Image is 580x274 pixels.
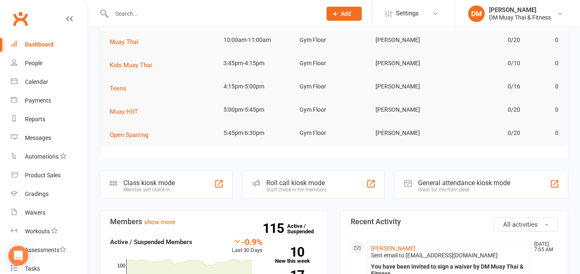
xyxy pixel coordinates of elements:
a: 115Active / Suspended [287,217,324,240]
span: Add [341,10,351,17]
a: Calendar [11,73,88,91]
div: Great for the front desk [418,187,511,193]
div: Product Sales [25,172,61,179]
td: 4:15pm-5:00pm [220,77,296,96]
div: Gradings [25,191,49,197]
td: Gym Floor [296,100,372,120]
div: Dashboard [25,41,54,48]
div: General attendance kiosk mode [418,179,511,187]
a: Workouts [11,222,88,241]
div: [PERSON_NAME] [489,6,551,14]
div: DM [468,5,485,22]
a: show more [144,218,175,226]
div: Payments [25,97,51,104]
div: Assessments [25,247,66,253]
td: 0/20 [448,123,524,143]
div: Workouts [25,228,50,235]
span: Muay HIIT [110,108,138,115]
td: 0/10 [448,54,524,73]
button: All activities [494,218,558,232]
td: 0 [524,77,563,96]
a: Reports [11,110,88,129]
a: People [11,54,88,73]
a: Waivers [11,203,88,222]
div: Automations [25,153,59,160]
span: Settings [396,4,419,23]
div: DM Muay Thai & Fitness [489,14,551,21]
a: 10New this week [275,247,317,264]
td: Gym Floor [296,77,372,96]
a: Payments [11,91,88,110]
td: 10:00am-11:00am [220,30,296,50]
td: [PERSON_NAME] [372,77,448,96]
div: Calendar [25,78,48,85]
a: [PERSON_NAME] [371,245,415,252]
td: 0/20 [448,100,524,120]
td: 5:45pm-6:30pm [220,123,296,143]
strong: 115 [263,222,287,235]
a: Automations [11,147,88,166]
div: -0.9% [232,237,263,246]
strong: 10 [275,246,304,258]
div: Messages [25,135,51,141]
div: People [25,60,42,66]
td: [PERSON_NAME] [372,54,448,73]
td: 5:00pm-5:45pm [220,100,296,120]
td: [PERSON_NAME] [372,30,448,50]
div: Waivers [25,209,45,216]
td: [PERSON_NAME] [372,123,448,143]
span: Sent email to [EMAIL_ADDRESS][DOMAIN_NAME] [371,252,498,259]
td: 0/16 [448,77,524,96]
td: [PERSON_NAME] [372,100,448,120]
span: Kids Muay Thai [110,61,152,69]
div: Staff check-in for members [266,187,327,193]
button: Open Sparring [110,130,154,140]
td: 0/20 [448,30,524,50]
div: Tasks [25,265,40,272]
strong: Active / Suspended Members [110,238,192,246]
span: All activities [503,221,538,228]
td: Gym Floor [296,123,372,143]
td: Gym Floor [296,54,372,73]
div: Reports [25,116,45,122]
td: 0 [524,30,563,50]
div: Class kiosk mode [123,179,175,187]
td: 0 [524,123,563,143]
input: Search... [109,8,316,20]
td: 3:45pm-4:15pm [220,54,296,73]
a: Assessments [11,241,88,259]
td: Gym Floor [296,30,372,50]
span: Muay Thai [110,38,138,46]
td: 0 [524,100,563,120]
div: Last 30 Days [232,237,263,255]
div: Roll call kiosk mode [266,179,327,187]
a: Messages [11,129,88,147]
button: Add [327,7,362,21]
h3: Members [110,218,317,226]
h3: Recent Activity [351,218,558,226]
button: Kids Muay Thai [110,60,158,70]
a: Gradings [11,185,88,203]
span: Teens [110,85,126,92]
button: Muay HIIT [110,107,144,117]
button: Teens [110,83,132,93]
td: 0 [524,54,563,73]
a: Dashboard [11,35,88,54]
time: [DATE] 7:05 AM [530,242,558,252]
div: Open Intercom Messenger [8,246,28,266]
a: Clubworx [10,8,31,29]
a: Product Sales [11,166,88,185]
button: Muay Thai [110,37,144,47]
div: Member self check-in [123,187,175,193]
span: Open Sparring [110,131,148,139]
